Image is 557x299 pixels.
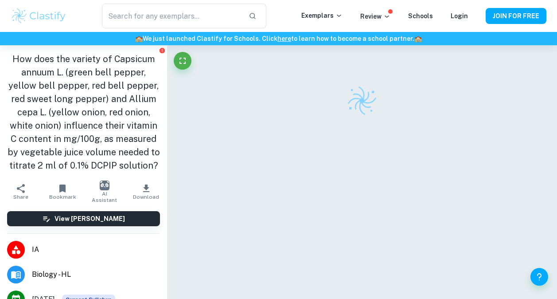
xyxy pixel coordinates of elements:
[360,12,390,21] p: Review
[159,47,165,54] button: Report issue
[135,35,143,42] span: 🏫
[174,52,191,70] button: Fullscreen
[7,211,160,226] button: View [PERSON_NAME]
[451,12,468,20] a: Login
[11,7,67,25] img: Clastify logo
[408,12,433,20] a: Schools
[32,244,160,255] span: IA
[49,194,76,200] span: Bookmark
[13,194,28,200] span: Share
[345,84,379,118] img: Clastify logo
[7,52,160,172] h1: How does the variety of Capsicum annuum L. (green bell pepper, yellow bell pepper, red bell peppe...
[414,35,422,42] span: 🏫
[301,11,343,20] p: Exemplars
[486,8,546,24] button: JOIN FOR FREE
[2,34,555,43] h6: We just launched Clastify for Schools. Click to learn how to become a school partner.
[133,194,159,200] span: Download
[125,179,167,204] button: Download
[89,191,120,203] span: AI Assistant
[84,179,125,204] button: AI Assistant
[42,179,83,204] button: Bookmark
[102,4,241,28] input: Search for any exemplars...
[530,268,548,286] button: Help and Feedback
[32,269,160,280] span: Biology - HL
[277,35,291,42] a: here
[100,181,109,190] img: AI Assistant
[55,214,125,224] h6: View [PERSON_NAME]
